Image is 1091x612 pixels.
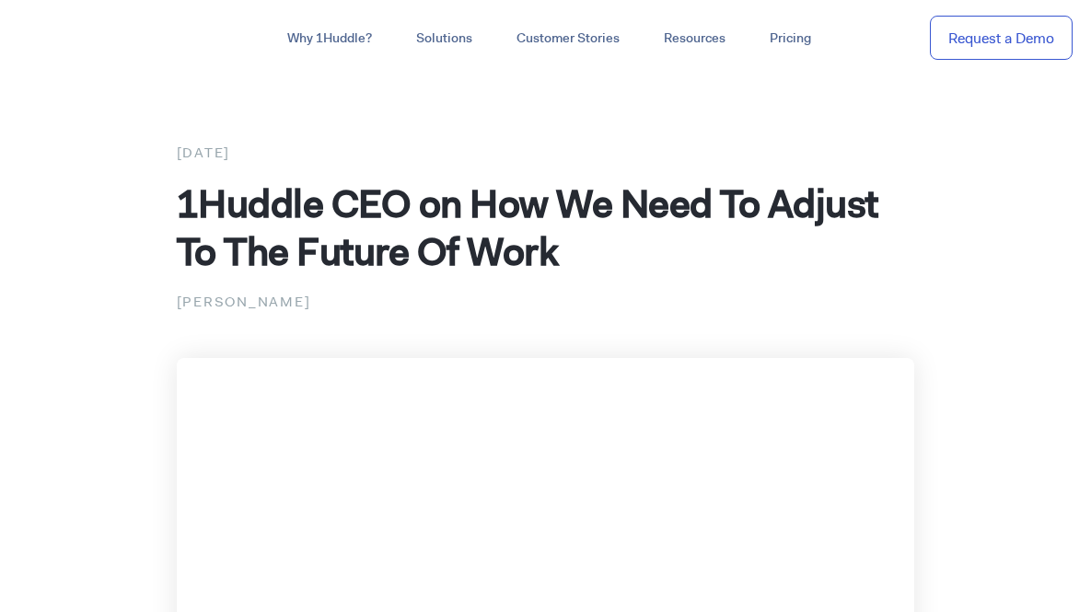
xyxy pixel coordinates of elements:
div: [DATE] [177,141,915,165]
a: Request a Demo [930,16,1073,61]
p: [PERSON_NAME] [177,290,915,314]
a: Why 1Huddle? [265,22,394,55]
a: Customer Stories [494,22,642,55]
img: ... [18,20,150,55]
span: 1Huddle CEO on How We Need To Adjust To The Future Of Work [177,178,878,277]
a: Pricing [748,22,833,55]
a: Resources [642,22,748,55]
a: Solutions [394,22,494,55]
